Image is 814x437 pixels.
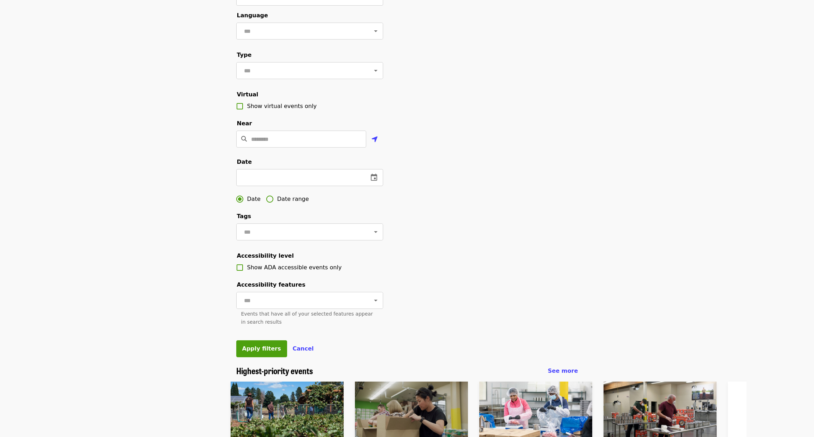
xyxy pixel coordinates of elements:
button: Open [371,227,381,237]
span: Accessibility features [237,281,305,288]
span: Language [237,12,268,19]
button: Open [371,295,381,305]
button: Apply filters [236,340,287,357]
span: See more [548,367,578,374]
span: Highest-priority events [236,364,313,377]
span: Apply filters [242,345,281,352]
span: Tags [237,213,251,220]
i: location-arrow icon [372,135,378,144]
input: Location [251,131,366,148]
span: Cancel [293,345,314,352]
button: Use my location [366,131,383,148]
span: Near [237,120,252,127]
span: Date range [277,195,309,203]
span: Type [237,52,252,58]
div: Highest-priority events [231,366,584,376]
button: change date [366,169,382,186]
i: search icon [241,136,247,142]
button: Cancel [293,345,314,353]
span: Date [237,158,252,165]
button: Open [371,66,381,76]
a: See more [548,367,578,375]
span: Accessibility level [237,252,294,259]
span: Show virtual events only [247,103,317,109]
span: Virtual [237,91,259,98]
span: Show ADA accessible events only [247,264,342,271]
button: Open [371,26,381,36]
span: Events that have all of your selected features appear in search results [241,311,373,325]
span: Date [247,195,261,203]
a: Highest-priority events [236,366,313,376]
